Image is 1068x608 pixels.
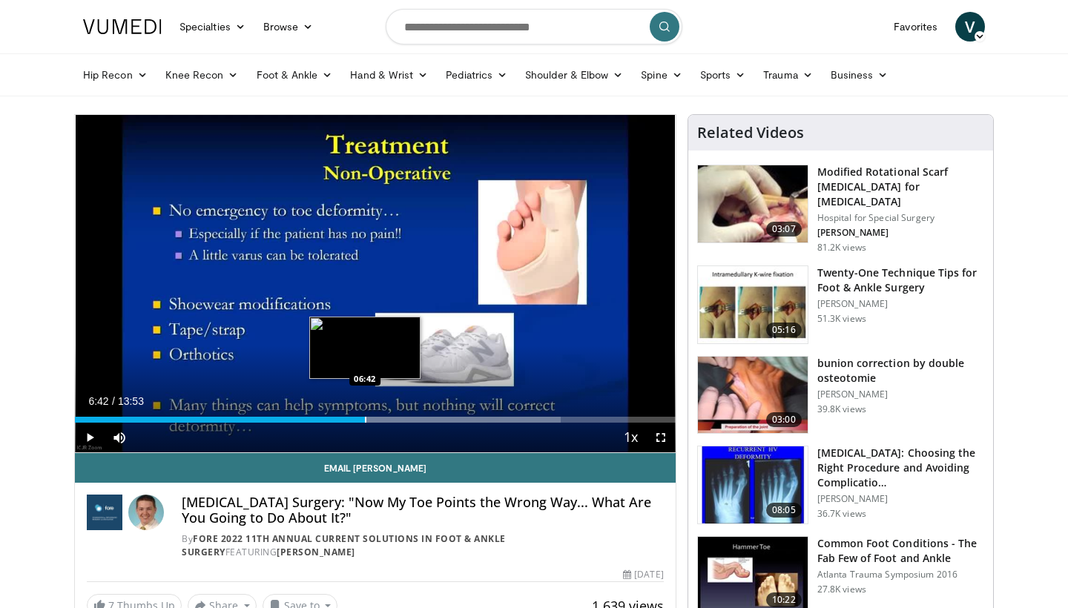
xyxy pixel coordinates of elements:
h3: Modified Rotational Scarf [MEDICAL_DATA] for [MEDICAL_DATA] [817,165,984,209]
p: [PERSON_NAME] [817,493,984,505]
p: Hospital for Special Surgery [817,212,984,224]
a: Business [822,60,897,90]
h3: Twenty-One Technique Tips for Foot & Ankle Surgery [817,265,984,295]
span: 03:00 [766,412,802,427]
p: 81.2K views [817,242,866,254]
span: 13:53 [118,395,144,407]
button: Fullscreen [646,423,676,452]
div: By FEATURING [182,532,664,559]
p: 36.7K views [817,508,866,520]
button: Playback Rate [616,423,646,452]
h3: [MEDICAL_DATA]: Choosing the Right Procedure and Avoiding Complicatio… [817,446,984,490]
button: Mute [105,423,134,452]
a: Hip Recon [74,60,156,90]
img: Avatar [128,495,164,530]
p: 51.3K views [817,313,866,325]
img: image.jpeg [309,317,421,379]
input: Search topics, interventions [386,9,682,44]
a: Hand & Wrist [341,60,437,90]
p: [PERSON_NAME] [817,298,984,310]
img: 294729_0000_1.png.150x105_q85_crop-smart_upscale.jpg [698,357,808,434]
div: [DATE] [623,568,663,581]
video-js: Video Player [75,115,676,453]
img: VuMedi Logo [83,19,162,34]
p: [PERSON_NAME] [817,389,984,400]
img: 6702e58c-22b3-47ce-9497-b1c0ae175c4c.150x105_q85_crop-smart_upscale.jpg [698,266,808,343]
img: 3c75a04a-ad21-4ad9-966a-c963a6420fc5.150x105_q85_crop-smart_upscale.jpg [698,446,808,523]
p: [PERSON_NAME] [817,227,984,239]
a: Foot & Ankle [248,60,342,90]
p: 27.8K views [817,584,866,595]
a: Trauma [754,60,822,90]
p: Atlanta Trauma Symposium 2016 [817,569,984,581]
span: 6:42 [88,395,108,407]
a: Spine [632,60,690,90]
p: 39.8K views [817,403,866,415]
h3: Common Foot Conditions - The Fab Few of Foot and Ankle [817,536,984,566]
a: Browse [254,12,323,42]
a: [PERSON_NAME] [277,546,355,558]
span: 10:22 [766,592,802,607]
h4: Related Videos [697,124,804,142]
a: Knee Recon [156,60,248,90]
div: Progress Bar [75,417,676,423]
a: 08:05 [MEDICAL_DATA]: Choosing the Right Procedure and Avoiding Complicatio… [PERSON_NAME] 36.7K ... [697,446,984,524]
h3: bunion correction by double osteotomie [817,356,984,386]
a: Sports [691,60,755,90]
a: Shoulder & Elbow [516,60,632,90]
a: Favorites [885,12,946,42]
a: 05:16 Twenty-One Technique Tips for Foot & Ankle Surgery [PERSON_NAME] 51.3K views [697,265,984,344]
button: Play [75,423,105,452]
span: / [112,395,115,407]
a: 03:07 Modified Rotational Scarf [MEDICAL_DATA] for [MEDICAL_DATA] Hospital for Special Surgery [P... [697,165,984,254]
a: FORE 2022 11th Annual Current Solutions in Foot & Ankle Surgery [182,532,506,558]
a: Specialties [171,12,254,42]
img: FORE 2022 11th Annual Current Solutions in Foot & Ankle Surgery [87,495,122,530]
span: 05:16 [766,323,802,337]
img: Scarf_Osteotomy_100005158_3.jpg.150x105_q85_crop-smart_upscale.jpg [698,165,808,242]
span: 03:07 [766,222,802,237]
a: Pediatrics [437,60,516,90]
h4: [MEDICAL_DATA] Surgery: "Now My Toe Points the Wrong Way... What Are You Going to Do About It?" [182,495,664,526]
a: Email [PERSON_NAME] [75,453,676,483]
a: V [955,12,985,42]
a: 03:00 bunion correction by double osteotomie [PERSON_NAME] 39.8K views [697,356,984,434]
span: 08:05 [766,503,802,518]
